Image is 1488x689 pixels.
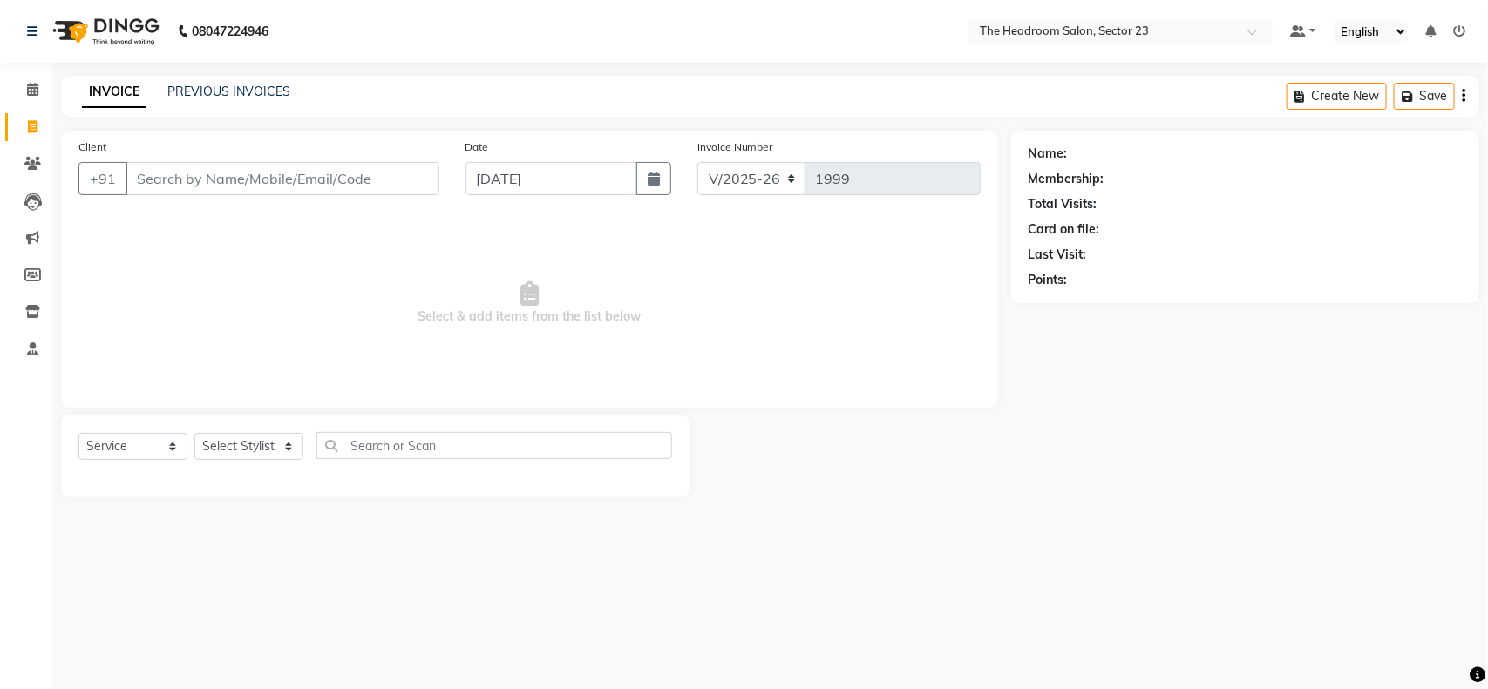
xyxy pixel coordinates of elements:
img: logo [44,7,164,56]
input: Search by Name/Mobile/Email/Code [126,162,439,195]
b: 08047224946 [192,7,268,56]
div: Name: [1029,145,1068,163]
div: Points: [1029,271,1068,289]
button: Create New [1287,83,1387,110]
span: Select & add items from the list below [78,216,981,390]
div: Card on file: [1029,220,1100,239]
div: Last Visit: [1029,246,1087,264]
a: INVOICE [82,77,146,108]
label: Client [78,139,106,155]
label: Invoice Number [697,139,773,155]
div: Membership: [1029,170,1104,188]
button: +91 [78,162,127,195]
div: Total Visits: [1029,195,1097,213]
a: PREVIOUS INVOICES [167,84,290,99]
input: Search or Scan [316,432,672,459]
button: Save [1394,83,1455,110]
label: Date [465,139,489,155]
